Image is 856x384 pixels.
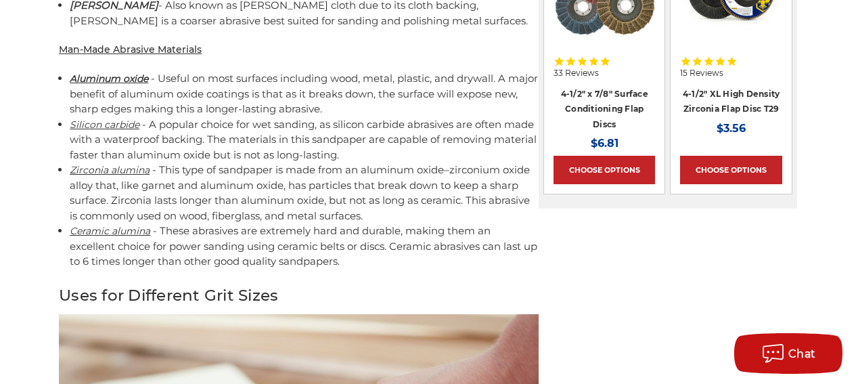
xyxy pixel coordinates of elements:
a: Choose Options [554,156,655,184]
li: - These abrasives are extremely hard and durable, making them an excellent choice for power sandi... [70,223,539,270]
span: 33 Reviews [554,69,599,77]
a: Aluminum oxide [70,72,148,85]
a: 4-1/2" XL High Density Zirconia Flap Disc T29 [683,89,780,114]
span: Chat [788,347,816,360]
li: - A popular choice for wet sanding, as silicon carbide abrasives are often made with a waterproof... [70,117,539,163]
span: $6.81 [591,137,618,150]
a: Zirconia alumina [70,164,150,176]
li: - Useful on most surfaces including wood, metal, plastic, and drywall. A major benefit of aluminu... [70,71,539,117]
a: Silicon carbide [70,119,139,131]
span: $3.56 [717,122,746,135]
a: Ceramic alumina [70,225,150,237]
a: 4-1/2" x 7/8" Surface Conditioning Flap Discs [561,89,648,129]
u: Man-Made Abrasive Materials [59,43,202,56]
li: - This type of sandpaper is made from an aluminum oxide–zirconium oxide alloy that, like garnet a... [70,163,539,223]
span: 15 Reviews [680,69,723,77]
a: Choose Options [680,156,782,184]
button: Chat [734,333,842,374]
h2: Uses for Different Grit Sizes [59,284,539,307]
